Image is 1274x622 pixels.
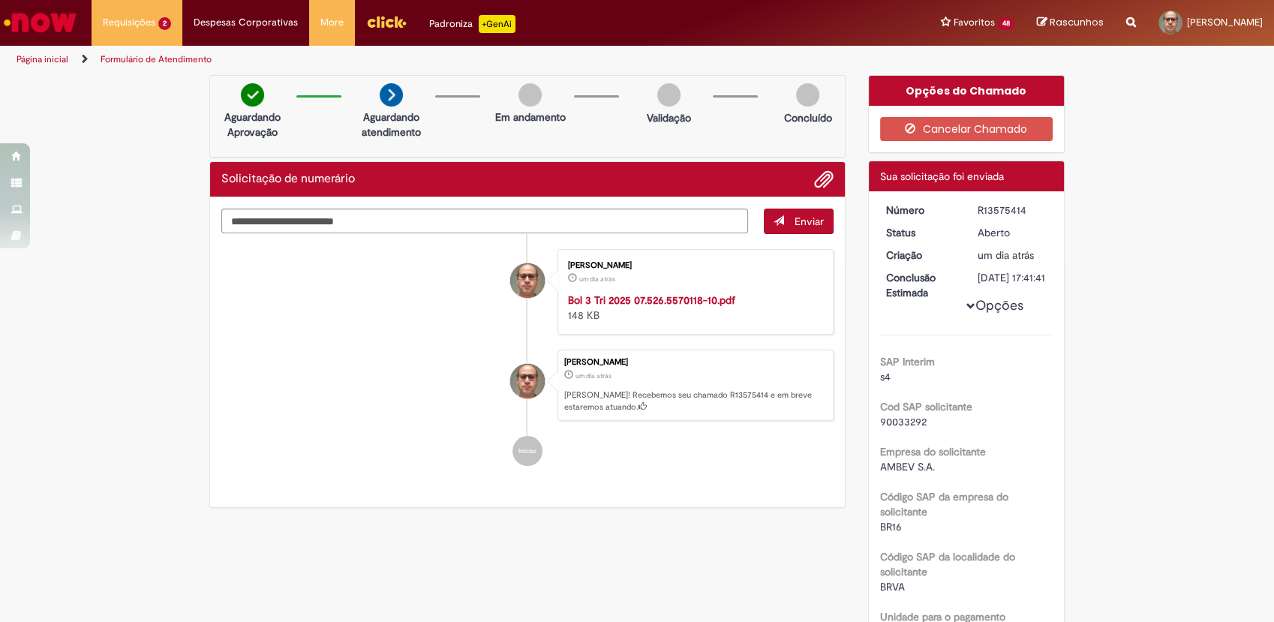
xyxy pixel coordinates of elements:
span: BRVA [880,580,905,593]
div: [PERSON_NAME] [564,358,825,367]
button: Enviar [764,209,834,234]
p: Em andamento [495,110,566,125]
img: ServiceNow [2,8,79,38]
p: Aguardando atendimento [355,110,428,140]
b: Código SAP da empresa do solicitante [880,490,1008,518]
dt: Número [875,203,967,218]
div: R13575414 [978,203,1047,218]
img: arrow-next.png [380,83,403,107]
span: 48 [998,17,1014,30]
span: s4 [880,370,891,383]
h2: Solicitação de numerário Histórico de tíquete [221,173,355,186]
p: [PERSON_NAME]! Recebemos seu chamado R13575414 e em breve estaremos atuando. [564,389,825,413]
dt: Status [875,225,967,240]
span: Rascunhos [1050,15,1104,29]
div: Aberto [978,225,1047,240]
dt: Criação [875,248,967,263]
p: +GenAi [479,15,515,33]
time: 29/09/2025 09:41:38 [978,248,1034,262]
button: Cancelar Chamado [880,117,1053,141]
div: 148 KB [568,293,818,323]
span: [PERSON_NAME] [1187,16,1263,29]
div: 29/09/2025 09:41:38 [978,248,1047,263]
button: Adicionar anexos [814,170,834,189]
p: Validação [647,110,691,125]
div: Rodrigo Pereira Gomes [510,263,545,298]
textarea: Digite sua mensagem aqui... [221,209,748,234]
ul: Trilhas de página [11,46,838,74]
img: img-circle-grey.png [518,83,542,107]
a: Bol 3 Tri 2025 07.526.5570118-10.pdf [568,293,735,307]
div: [PERSON_NAME] [568,261,818,270]
span: Favoritos [954,15,995,30]
a: Formulário de Atendimento [101,53,212,65]
a: Página inicial [17,53,68,65]
span: 2 [158,17,171,30]
span: AMBEV S.A. [880,460,935,473]
b: Cod SAP solicitante [880,400,972,413]
div: Rodrigo Pereira Gomes [510,364,545,398]
time: 29/09/2025 09:41:38 [575,371,611,380]
img: click_logo_yellow_360x200.png [366,11,407,33]
img: img-circle-grey.png [657,83,681,107]
span: Enviar [795,215,824,228]
span: um dia atrás [575,371,611,380]
b: Código SAP da localidade do solicitante [880,550,1015,578]
ul: Histórico de tíquete [221,234,834,482]
span: BR16 [880,520,902,533]
span: um dia atrás [978,248,1034,262]
dt: Conclusão Estimada [875,270,967,300]
img: img-circle-grey.png [796,83,819,107]
span: 90033292 [880,415,927,428]
span: More [320,15,344,30]
span: Sua solicitação foi enviada [880,170,1004,183]
a: Rascunhos [1037,16,1104,30]
span: Requisições [103,15,155,30]
p: Concluído [784,110,832,125]
div: [DATE] 17:41:41 [978,270,1047,285]
div: Opções do Chamado [869,76,1065,106]
b: Empresa do solicitante [880,445,986,458]
p: Aguardando Aprovação [216,110,289,140]
li: Rodrigo Pereira Gomes [221,350,834,422]
img: check-circle-green.png [241,83,264,107]
div: Padroniza [429,15,515,33]
span: Despesas Corporativas [194,15,298,30]
time: 29/09/2025 09:41:30 [579,275,615,284]
b: SAP Interim [880,355,935,368]
span: um dia atrás [579,275,615,284]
